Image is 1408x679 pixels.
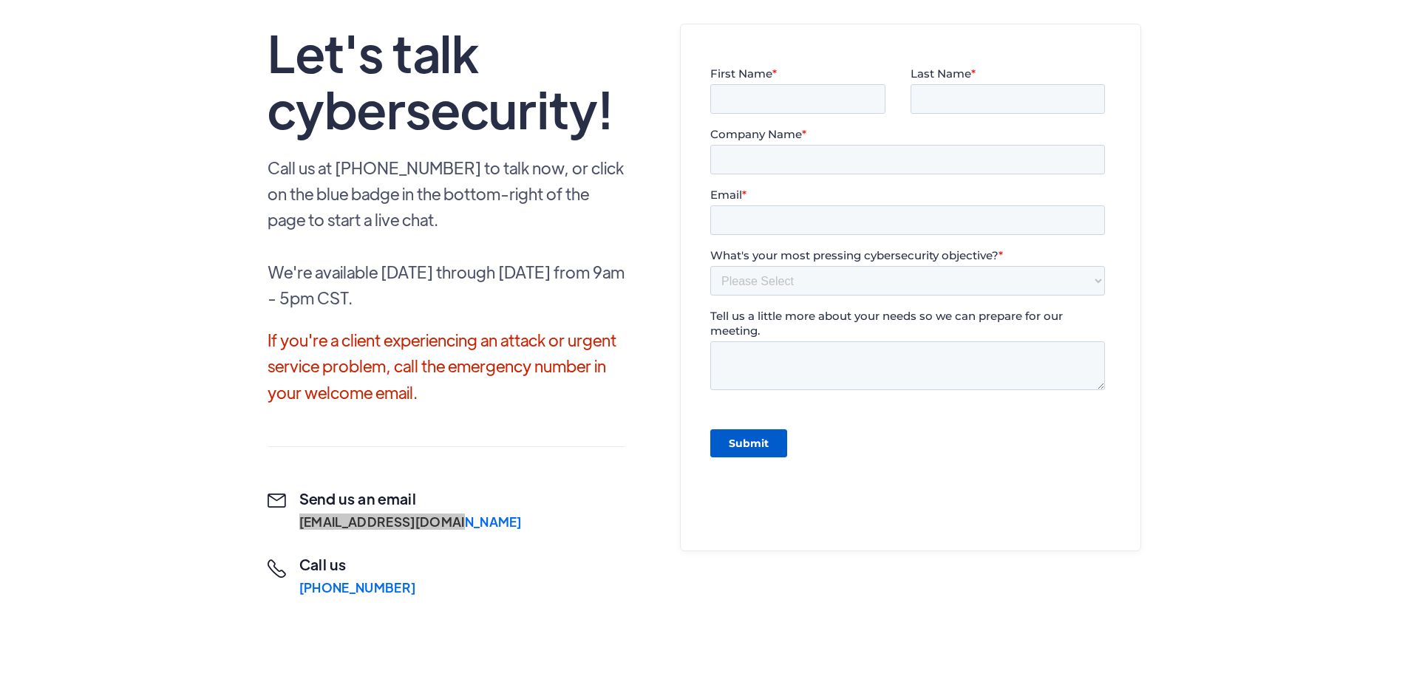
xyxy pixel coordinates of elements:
h1: Let's talk cybersecurity! [268,24,626,136]
iframe: Form 1 [710,66,1111,511]
p: Call us at [PHONE_NUMBER] to talk now, or click on the blue badge in the bottom-right of the page... [268,154,626,310]
h2: Send us an email [299,488,522,509]
div: [EMAIL_ADDRESS][DOMAIN_NAME] [299,515,522,529]
a: Call us[PHONE_NUMBER] [268,554,416,595]
p: If you're a client experiencing an attack or urgent service problem, call the emergency number in... [268,327,626,405]
div: [PHONE_NUMBER] [299,581,415,595]
a: Send us an email[EMAIL_ADDRESS][DOMAIN_NAME] [268,488,522,529]
h2: Call us [299,554,415,575]
div:  [268,559,286,595]
div:  [268,494,286,529]
iframe: Chat Widget [1162,519,1408,679]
